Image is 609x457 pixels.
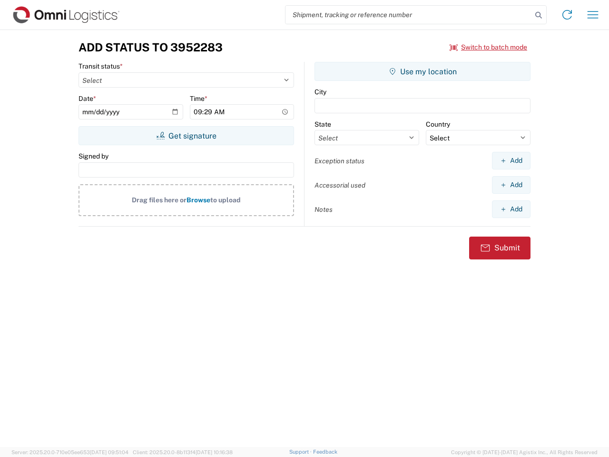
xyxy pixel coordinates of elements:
[314,88,326,96] label: City
[289,449,313,455] a: Support
[79,126,294,145] button: Get signature
[314,62,530,81] button: Use my location
[90,449,128,455] span: [DATE] 09:51:04
[313,449,337,455] a: Feedback
[79,152,108,160] label: Signed by
[11,449,128,455] span: Server: 2025.20.0-710e05ee653
[492,200,530,218] button: Add
[314,120,331,129] label: State
[133,449,233,455] span: Client: 2025.20.0-8b113f4
[451,448,598,457] span: Copyright © [DATE]-[DATE] Agistix Inc., All Rights Reserved
[79,94,96,103] label: Date
[426,120,450,129] label: Country
[285,6,532,24] input: Shipment, tracking or reference number
[132,196,187,204] span: Drag files here or
[469,237,530,259] button: Submit
[79,62,123,70] label: Transit status
[187,196,210,204] span: Browse
[492,152,530,169] button: Add
[450,40,527,55] button: Switch to batch mode
[314,157,364,165] label: Exception status
[196,449,233,455] span: [DATE] 10:16:38
[314,181,365,189] label: Accessorial used
[79,40,223,54] h3: Add Status to 3952283
[492,176,530,194] button: Add
[210,196,241,204] span: to upload
[190,94,207,103] label: Time
[314,205,333,214] label: Notes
